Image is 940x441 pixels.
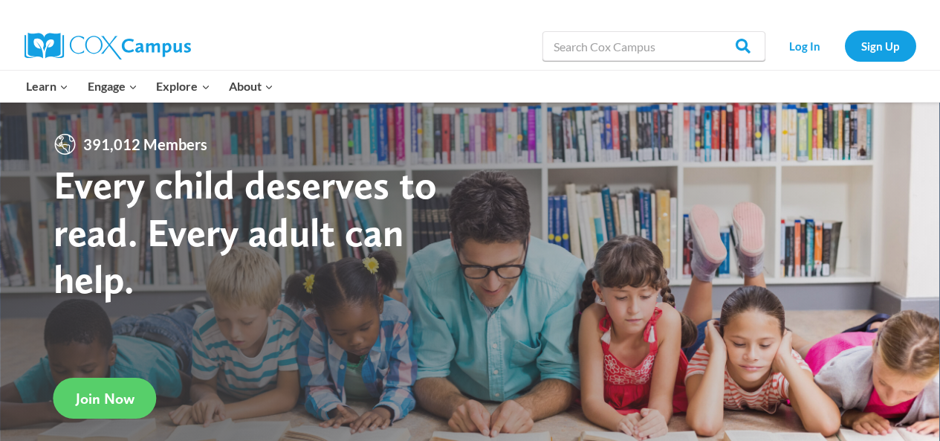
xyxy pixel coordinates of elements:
[54,161,437,303] strong: Every child deserves to read. Every adult can help.
[54,378,157,419] a: Join Now
[26,77,68,96] span: Learn
[88,77,137,96] span: Engage
[229,77,273,96] span: About
[76,390,134,408] span: Join Now
[156,77,210,96] span: Explore
[25,33,191,59] img: Cox Campus
[773,30,916,61] nav: Secondary Navigation
[845,30,916,61] a: Sign Up
[542,31,765,61] input: Search Cox Campus
[77,132,213,156] span: 391,012 Members
[773,30,837,61] a: Log In
[17,71,283,102] nav: Primary Navigation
